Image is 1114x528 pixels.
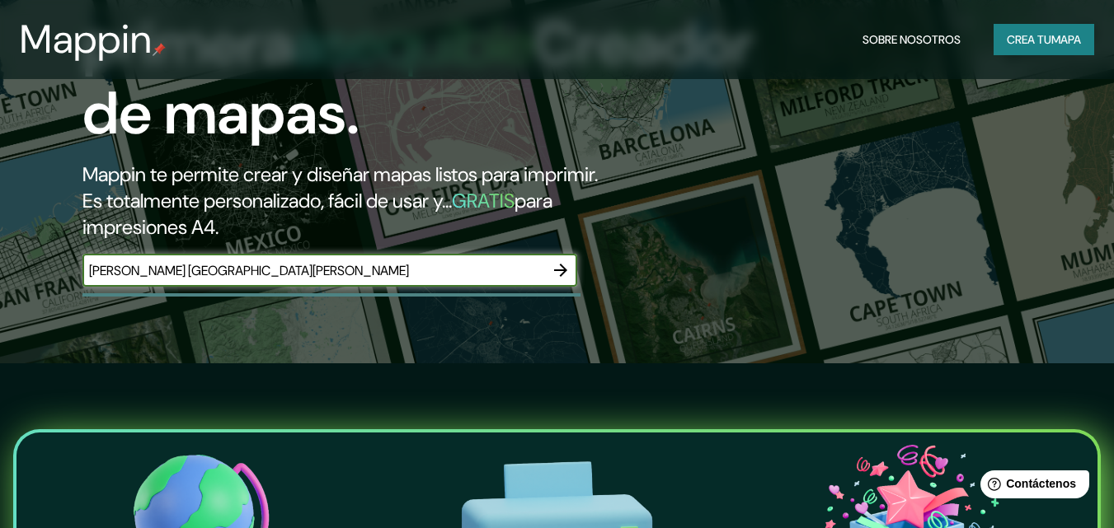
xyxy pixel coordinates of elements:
[1051,32,1081,47] font: mapa
[82,161,598,187] font: Mappin te permite crear y diseñar mapas listos para imprimir.
[863,32,961,47] font: Sobre nosotros
[452,188,515,213] font: GRATIS
[82,261,544,280] input: Elige tu lugar favorito
[856,24,967,55] button: Sobre nosotros
[967,464,1096,510] iframe: Lanzador de widgets de ayuda
[20,13,153,65] font: Mappin
[994,24,1094,55] button: Crea tumapa
[153,43,166,56] img: pin de mapeo
[82,188,552,240] font: para impresiones A4.
[1007,32,1051,47] font: Crea tu
[82,188,452,213] font: Es totalmente personalizado, fácil de usar y...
